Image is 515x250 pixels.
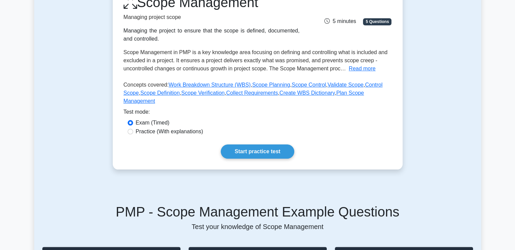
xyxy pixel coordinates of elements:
div: Managing the project to ensure that the scope is defined, documented, and controlled. [124,27,300,43]
a: Collect Requirements [226,90,278,96]
span: 5 minutes [324,18,356,24]
span: Scope Management in PMP is a key knowledge area focusing on defining and controlling what is incl... [124,49,388,71]
a: Scope Control [292,82,326,88]
button: Read more [349,65,375,73]
label: Exam (Timed) [136,119,170,127]
a: Validate Scope [327,82,363,88]
p: Concepts covered: , , , , , , , , , [124,81,392,108]
div: Test mode: [124,108,392,119]
span: 5 Questions [363,18,391,25]
p: Managing project scope [124,13,300,21]
a: Work Breakdown Structure (WBS) [169,82,251,88]
h5: PMP - Scope Management Example Questions [42,204,473,220]
a: Scope Verification [181,90,224,96]
p: Test your knowledge of Scope Management [42,223,473,231]
a: Start practice test [221,144,294,159]
label: Practice (With explanations) [136,128,203,136]
a: Scope Definition [140,90,180,96]
a: Create WBS Dictionary [279,90,335,96]
a: Scope Planning [252,82,290,88]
